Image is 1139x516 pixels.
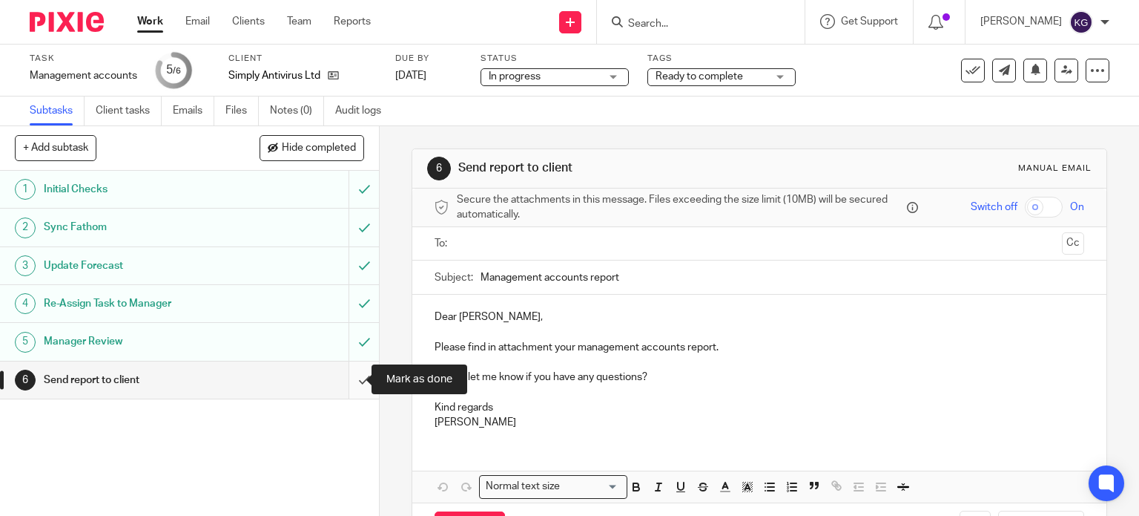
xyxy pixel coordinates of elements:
[282,143,356,154] span: Hide completed
[44,293,237,315] h1: Re-Assign Task to Manager
[260,135,364,160] button: Hide completed
[980,14,1062,29] p: [PERSON_NAME]
[627,18,760,31] input: Search
[44,178,237,200] h1: Initial Checks
[647,53,796,65] label: Tags
[44,255,237,277] h1: Update Forecast
[15,135,96,160] button: + Add subtask
[15,332,36,353] div: 5
[287,14,311,29] a: Team
[458,160,790,176] h1: Send report to client
[334,14,371,29] a: Reports
[173,67,181,75] small: /6
[1070,200,1084,215] span: On
[15,293,36,314] div: 4
[435,400,1085,415] p: Kind regards
[225,97,259,125] a: Files
[435,370,1085,385] p: Please let me know if you have any questions?
[395,71,426,81] span: [DATE]
[427,157,451,180] div: 6
[435,415,1085,430] p: [PERSON_NAME]
[971,200,1017,215] span: Switch off
[565,479,618,494] input: Search for option
[457,192,904,223] span: Secure the attachments in this message. Files exceeding the size limit (10MB) will be secured aut...
[1018,163,1092,174] div: Manual email
[30,97,85,125] a: Subtasks
[137,14,163,29] a: Work
[841,16,898,27] span: Get Support
[395,53,462,65] label: Due by
[44,216,237,238] h1: Sync Fathom
[15,370,36,391] div: 6
[44,330,237,353] h1: Manager Review
[30,68,137,83] div: Management accounts
[483,479,564,494] span: Normal text size
[44,369,237,391] h1: Send report to client
[15,218,36,238] div: 2
[166,62,181,79] div: 5
[30,53,137,65] label: Task
[228,53,377,65] label: Client
[1062,232,1084,255] button: Cc
[96,97,162,125] a: Client tasks
[489,71,541,82] span: In progress
[435,310,1085,324] p: Dear [PERSON_NAME],
[435,340,1085,355] p: Please find in attachment your management accounts report.
[232,14,265,29] a: Clients
[15,255,36,276] div: 3
[335,97,392,125] a: Audit logs
[185,14,210,29] a: Email
[270,97,324,125] a: Notes (0)
[481,53,629,65] label: Status
[30,12,104,32] img: Pixie
[15,179,36,200] div: 1
[228,68,320,83] p: Simply Antivirus Ltd
[656,71,743,82] span: Ready to complete
[479,475,627,498] div: Search for option
[435,270,473,285] label: Subject:
[1069,10,1093,34] img: svg%3E
[435,236,451,251] label: To:
[173,97,214,125] a: Emails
